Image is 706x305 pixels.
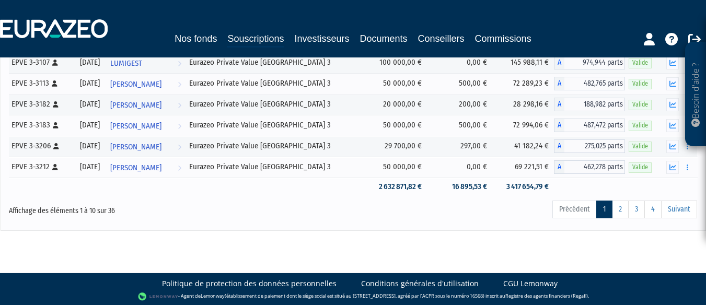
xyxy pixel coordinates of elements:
[53,143,59,149] i: [Français] Personne physique
[564,77,625,90] span: 482,765 parts
[629,100,652,110] span: Valide
[365,73,427,94] td: 50 000,00 €
[554,77,564,90] span: A
[554,119,625,132] div: A - Eurazeo Private Value Europe 3
[629,162,652,172] span: Valide
[201,292,225,299] a: Lemonway
[189,57,361,68] div: Eurazeo Private Value [GEOGRAPHIC_DATA] 3
[365,157,427,178] td: 50 000,00 €
[110,158,161,178] span: [PERSON_NAME]
[365,136,427,157] td: 29 700,00 €
[365,115,427,136] td: 50 000,00 €
[11,57,70,68] div: EPVE 3-3107
[492,94,554,115] td: 28 298,16 €
[11,161,70,172] div: EPVE 3-3212
[77,99,102,110] div: [DATE]
[492,157,554,178] td: 69 221,51 €
[178,137,181,157] i: Voir l'investisseur
[189,120,361,131] div: Eurazeo Private Value [GEOGRAPHIC_DATA] 3
[554,98,564,111] span: A
[189,99,361,110] div: Eurazeo Private Value [GEOGRAPHIC_DATA] 3
[505,292,588,299] a: Registre des agents financiers (Regafi)
[106,115,186,136] a: [PERSON_NAME]
[11,140,70,151] div: EPVE 3-3206
[11,78,70,89] div: EPVE 3-3113
[189,140,361,151] div: Eurazeo Private Value [GEOGRAPHIC_DATA] 3
[554,56,625,69] div: A - Eurazeo Private Value Europe 3
[10,291,696,302] div: - Agent de (établissement de paiement dont le siège social est situé au [STREET_ADDRESS], agréé p...
[178,75,181,94] i: Voir l'investisseur
[492,73,554,94] td: 72 289,23 €
[227,31,284,48] a: Souscriptions
[52,60,58,66] i: [Français] Personne physique
[564,56,625,69] span: 974,944 parts
[77,57,102,68] div: [DATE]
[106,157,186,178] a: [PERSON_NAME]
[644,201,662,218] a: 4
[564,139,625,153] span: 275,025 parts
[554,139,625,153] div: A - Eurazeo Private Value Europe 3
[294,31,349,46] a: Investisseurs
[564,98,625,111] span: 188,982 parts
[690,48,702,142] p: Besoin d'aide ?
[427,136,492,157] td: 297,00 €
[554,56,564,69] span: A
[554,77,625,90] div: A - Eurazeo Private Value Europe 3
[629,121,652,131] span: Valide
[629,79,652,89] span: Valide
[361,278,479,289] a: Conditions générales d'utilisation
[175,31,217,46] a: Nos fonds
[106,94,186,115] a: [PERSON_NAME]
[554,160,564,174] span: A
[110,54,142,73] span: LUMIGEST
[110,137,161,157] span: [PERSON_NAME]
[629,58,652,68] span: Valide
[178,54,181,73] i: Voir l'investisseur
[162,278,337,289] a: Politique de protection des données personnelles
[365,52,427,73] td: 100 000,00 €
[189,161,361,172] div: Eurazeo Private Value [GEOGRAPHIC_DATA] 3
[365,94,427,115] td: 20 000,00 €
[554,160,625,174] div: A - Eurazeo Private Value Europe 3
[612,201,629,218] a: 2
[475,31,531,46] a: Commissions
[492,52,554,73] td: 145 988,11 €
[110,75,161,94] span: [PERSON_NAME]
[138,291,178,302] img: logo-lemonway.png
[418,31,465,46] a: Conseillers
[9,200,287,216] div: Affichage des éléments 1 à 10 sur 36
[492,115,554,136] td: 72 994,06 €
[554,119,564,132] span: A
[77,78,102,89] div: [DATE]
[178,116,181,136] i: Voir l'investisseur
[427,94,492,115] td: 200,00 €
[189,78,361,89] div: Eurazeo Private Value [GEOGRAPHIC_DATA] 3
[492,136,554,157] td: 41 182,24 €
[53,122,59,128] i: [Français] Personne physique
[596,201,612,218] a: 1
[492,178,554,196] td: 3 417 654,79 €
[360,31,408,46] a: Documents
[77,120,102,131] div: [DATE]
[564,160,625,174] span: 462,278 parts
[106,136,186,157] a: [PERSON_NAME]
[503,278,558,289] a: CGU Lemonway
[427,52,492,73] td: 0,00 €
[52,164,58,170] i: [Français] Personne physique
[427,73,492,94] td: 500,00 €
[427,157,492,178] td: 0,00 €
[564,119,625,132] span: 487,472 parts
[106,73,186,94] a: [PERSON_NAME]
[661,201,697,218] a: Suivant
[629,142,652,151] span: Valide
[178,96,181,115] i: Voir l'investisseur
[11,120,70,131] div: EPVE 3-3183
[628,201,645,218] a: 3
[554,98,625,111] div: A - Eurazeo Private Value Europe 3
[106,52,186,73] a: LUMIGEST
[77,161,102,172] div: [DATE]
[52,80,57,87] i: [Français] Personne physique
[110,96,161,115] span: [PERSON_NAME]
[77,140,102,151] div: [DATE]
[427,178,492,196] td: 16 895,53 €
